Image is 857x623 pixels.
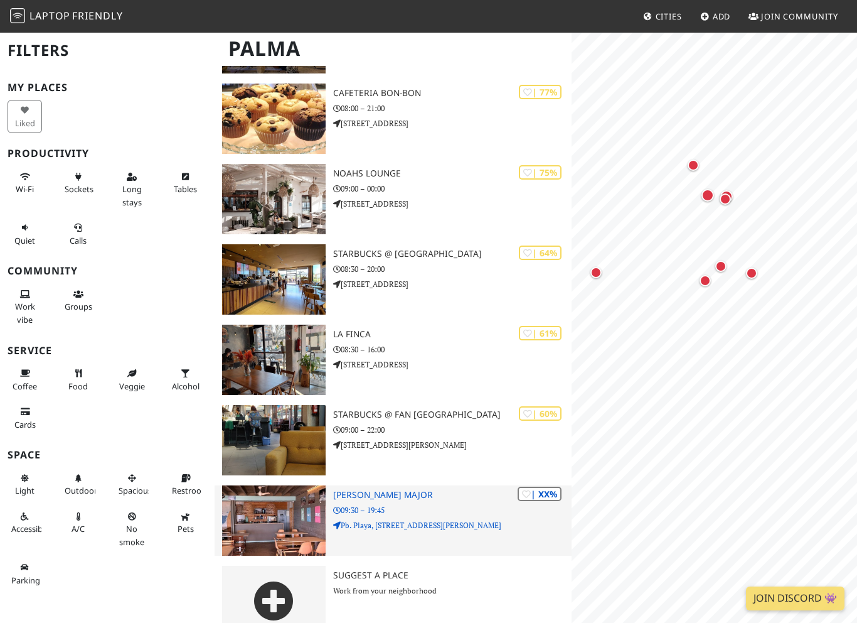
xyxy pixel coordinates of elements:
[333,117,571,129] p: [STREET_ADDRESS]
[174,183,197,195] span: Work-friendly tables
[583,260,609,285] div: Map marker
[61,363,95,396] button: Food
[8,506,42,539] button: Accessible
[8,148,207,160] h3: Productivity
[65,301,92,312] span: Group tables
[333,409,571,420] h3: Starbucks @ Fan [GEOGRAPHIC_DATA]
[122,183,142,207] span: Long stays
[333,263,571,275] p: 08:30 – 20:00
[115,468,149,501] button: Spacious
[29,9,70,23] span: Laptop
[8,468,42,501] button: Light
[61,468,95,501] button: Outdoor
[218,31,569,66] h1: Palma
[61,284,95,317] button: Groups
[713,187,738,212] div: Map marker
[708,254,733,279] div: Map marker
[172,381,200,392] span: Alcohol
[10,6,123,28] a: LaptopFriendly LaptopFriendly
[16,183,34,195] span: Stable Wi-Fi
[739,261,764,286] div: Map marker
[215,325,572,395] a: La Finca | 61% La Finca 08:30 – 16:00 [STREET_ADDRESS]
[215,164,572,234] a: Noahs Lounge | 75% Noahs Lounge 09:00 – 00:00 [STREET_ADDRESS]
[13,381,37,392] span: Coffee
[333,102,571,114] p: 08:00 – 21:00
[333,88,571,99] h3: Cafeteria Bon-bon
[65,485,97,496] span: Outdoor area
[8,284,42,330] button: Work vibe
[11,575,40,586] span: Parking
[8,363,42,396] button: Coffee
[215,485,572,556] a: Kokomo Cala Major | XX% [PERSON_NAME] Major 09:30 – 19:45 Pb. Playa, [STREET_ADDRESS][PERSON_NAME]
[8,82,207,94] h3: My Places
[70,235,87,246] span: Video/audio calls
[61,217,95,251] button: Calls
[333,439,571,451] p: [STREET_ADDRESS][PERSON_NAME]
[519,326,562,340] div: | 61%
[519,85,562,99] div: | 77%
[693,268,718,293] div: Map marker
[8,217,42,251] button: Quiet
[333,183,571,195] p: 09:00 – 00:00
[222,164,326,234] img: Noahs Lounge
[713,11,731,22] span: Add
[519,406,562,421] div: | 60%
[72,9,122,23] span: Friendly
[119,485,152,496] span: Spacious
[333,519,571,531] p: Pb. Playa, [STREET_ADDRESS][PERSON_NAME]
[333,168,571,179] h3: Noahs Lounge
[72,523,85,534] span: Air conditioned
[168,506,203,539] button: Pets
[695,5,736,28] a: Add
[638,5,687,28] a: Cities
[14,419,36,430] span: Credit cards
[333,198,571,210] p: [STREET_ADDRESS]
[519,165,562,180] div: | 75%
[333,344,571,355] p: 08:30 – 16:00
[15,301,35,325] span: People working
[222,84,326,154] img: Cafeteria Bon-bon
[14,235,35,246] span: Quiet
[215,405,572,475] a: Starbucks @ Fan Mallorca | 60% Starbucks @ Fan [GEOGRAPHIC_DATA] 09:00 – 22:00 [STREET_ADDRESS][P...
[222,485,326,556] img: Kokomo Cala Major
[15,485,35,496] span: Natural light
[65,183,93,195] span: Power sockets
[761,11,838,22] span: Join Community
[333,249,571,259] h3: Starbucks @ [GEOGRAPHIC_DATA]
[119,381,145,392] span: Veggie
[215,244,572,315] a: Starbucks @ Plaça de Cort | 64% Starbucks @ [GEOGRAPHIC_DATA] 08:30 – 20:00 [STREET_ADDRESS]
[222,405,326,475] img: Starbucks @ Fan Mallorca
[518,487,562,501] div: | XX%
[8,345,207,357] h3: Service
[681,153,706,178] div: Map marker
[8,401,42,435] button: Cards
[172,485,209,496] span: Restroom
[215,84,572,154] a: Cafeteria Bon-bon | 77% Cafeteria Bon-bon 08:00 – 21:00 [STREET_ADDRESS]
[333,424,571,436] p: 09:00 – 22:00
[178,523,194,534] span: Pet friendly
[656,11,682,22] span: Cities
[222,325,326,395] img: La Finca
[115,166,149,212] button: Long stays
[115,363,149,396] button: Veggie
[8,557,42,590] button: Parking
[333,329,571,340] h3: La Finca
[333,278,571,290] p: [STREET_ADDRESS]
[8,31,207,70] h2: Filters
[333,585,571,597] p: Work from your neighborhood
[10,8,25,23] img: LaptopFriendly
[11,523,49,534] span: Accessible
[168,363,203,396] button: Alcohol
[68,381,88,392] span: Food
[714,184,739,209] div: Map marker
[333,490,571,501] h3: [PERSON_NAME] Major
[8,265,207,277] h3: Community
[519,246,562,260] div: | 64%
[115,506,149,552] button: No smoke
[168,166,203,200] button: Tables
[333,359,571,371] p: [STREET_ADDRESS]
[695,183,720,208] div: Map marker
[8,449,207,461] h3: Space
[333,504,571,516] p: 09:30 – 19:45
[333,570,571,581] h3: Suggest a Place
